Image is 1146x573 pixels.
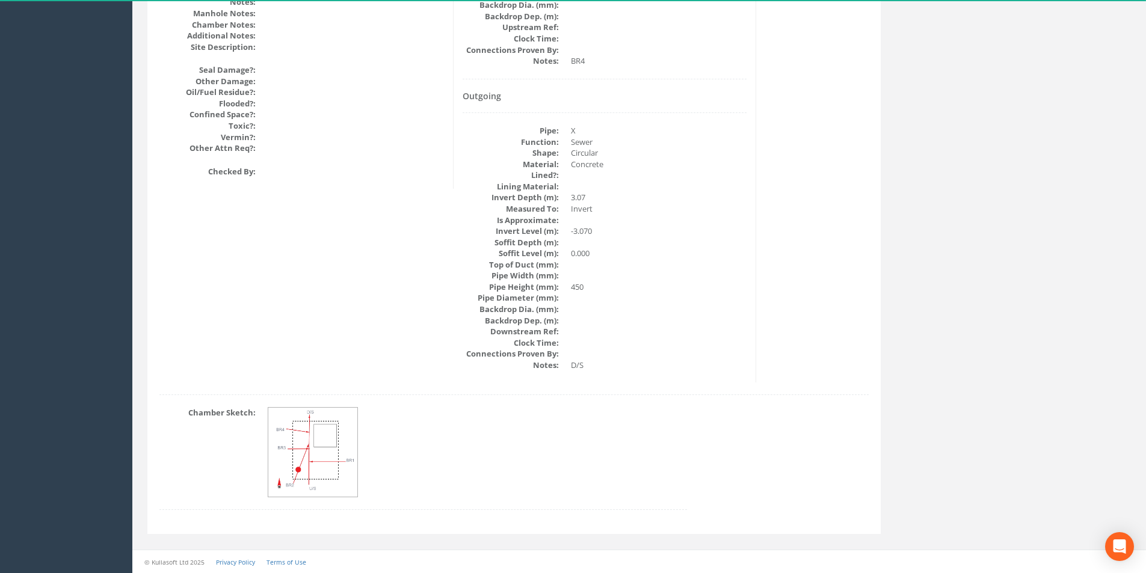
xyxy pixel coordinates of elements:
[159,8,256,19] dt: Manhole Notes:
[463,281,559,293] dt: Pipe Height (mm):
[1105,532,1134,561] div: Open Intercom Messenger
[159,98,256,109] dt: Flooded?:
[159,30,256,41] dt: Additional Notes:
[463,348,559,360] dt: Connections Proven By:
[144,558,205,566] small: © Kullasoft Ltd 2025
[159,64,256,76] dt: Seal Damage?:
[571,225,747,237] dd: -3.070
[463,248,559,259] dt: Soffit Level (m):
[463,22,559,33] dt: Upstream Ref:
[266,558,306,566] a: Terms of Use
[463,147,559,159] dt: Shape:
[268,408,359,498] img: c971f939-38d1-adce-0a03-40453bfb630a_4ea03639-7434-6c79-c42a-1d2e3967c323_renderedChamberSketch.jpg
[463,91,747,100] h4: Outgoing
[463,360,559,371] dt: Notes:
[463,136,559,148] dt: Function:
[463,170,559,181] dt: Lined?:
[571,203,747,215] dd: Invert
[159,120,256,132] dt: Toxic?:
[571,55,747,67] dd: BR4
[463,326,559,337] dt: Downstream Ref:
[463,315,559,326] dt: Backdrop Dep. (m):
[463,215,559,226] dt: Is Approximate:
[463,55,559,67] dt: Notes:
[463,292,559,304] dt: Pipe Diameter (mm):
[463,270,559,281] dt: Pipe Width (mm):
[159,166,256,177] dt: Checked By:
[159,19,256,31] dt: Chamber Notes:
[571,136,747,148] dd: Sewer
[216,558,255,566] a: Privacy Policy
[463,304,559,315] dt: Backdrop Dia. (mm):
[159,87,256,98] dt: Oil/Fuel Residue?:
[159,76,256,87] dt: Other Damage:
[159,109,256,120] dt: Confined Space?:
[463,11,559,22] dt: Backdrop Dep. (m):
[463,192,559,203] dt: Invert Depth (m):
[571,125,747,136] dd: X
[159,407,256,418] dt: Chamber Sketch:
[571,248,747,259] dd: 0.000
[463,337,559,349] dt: Clock Time:
[463,259,559,271] dt: Top of Duct (mm):
[463,44,559,56] dt: Connections Proven By:
[463,33,559,44] dt: Clock Time:
[463,203,559,215] dt: Measured To:
[463,181,559,192] dt: Lining Material:
[159,132,256,143] dt: Vermin?:
[571,360,747,371] dd: D/S
[463,225,559,237] dt: Invert Level (m):
[571,159,747,170] dd: Concrete
[159,41,256,53] dt: Site Description:
[571,281,747,293] dd: 450
[463,125,559,136] dt: Pipe:
[159,142,256,154] dt: Other Attn Req?:
[571,192,747,203] dd: 3.07
[463,159,559,170] dt: Material:
[571,147,747,159] dd: Circular
[463,237,559,248] dt: Soffit Depth (m):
